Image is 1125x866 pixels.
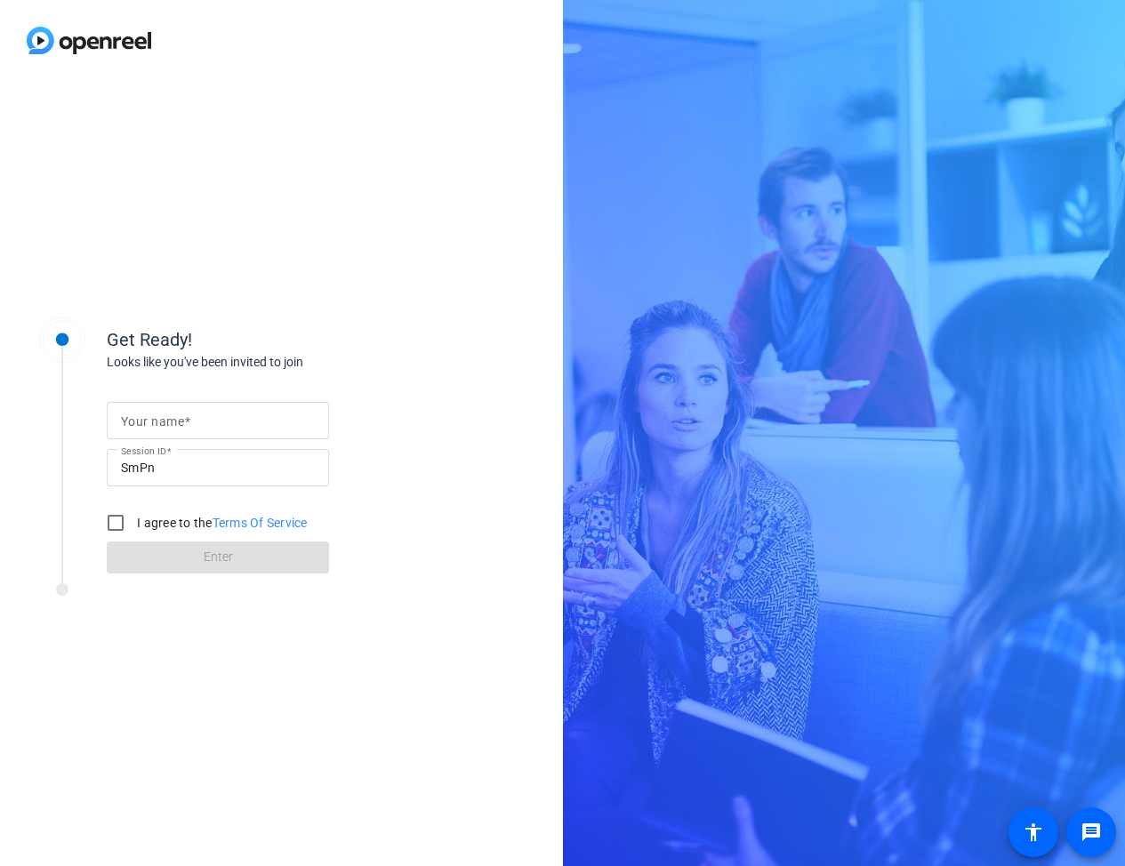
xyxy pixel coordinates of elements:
[107,353,462,372] div: Looks like you've been invited to join
[107,326,462,353] div: Get Ready!
[121,445,166,456] mat-label: Session ID
[1023,822,1044,843] mat-icon: accessibility
[1081,822,1102,843] mat-icon: message
[133,514,308,532] label: I agree to the
[213,516,308,530] a: Terms Of Service
[121,414,184,429] mat-label: Your name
